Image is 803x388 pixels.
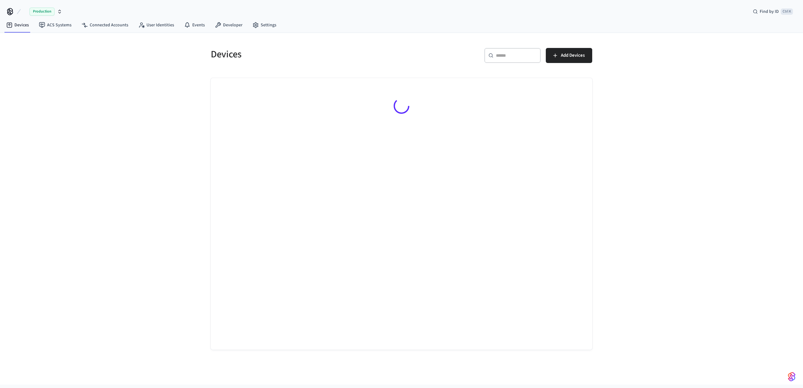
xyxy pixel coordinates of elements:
h5: Devices [211,48,398,61]
a: User Identities [133,19,179,31]
img: SeamLogoGradient.69752ec5.svg [788,372,795,382]
button: Add Devices [546,48,592,63]
div: Find by IDCtrl K [748,6,798,17]
span: Find by ID [760,8,779,15]
a: Events [179,19,210,31]
a: Developer [210,19,247,31]
a: Devices [1,19,34,31]
span: Ctrl K [781,8,793,15]
span: Add Devices [561,51,585,60]
a: ACS Systems [34,19,77,31]
a: Settings [247,19,281,31]
a: Connected Accounts [77,19,133,31]
span: Production [29,8,55,16]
